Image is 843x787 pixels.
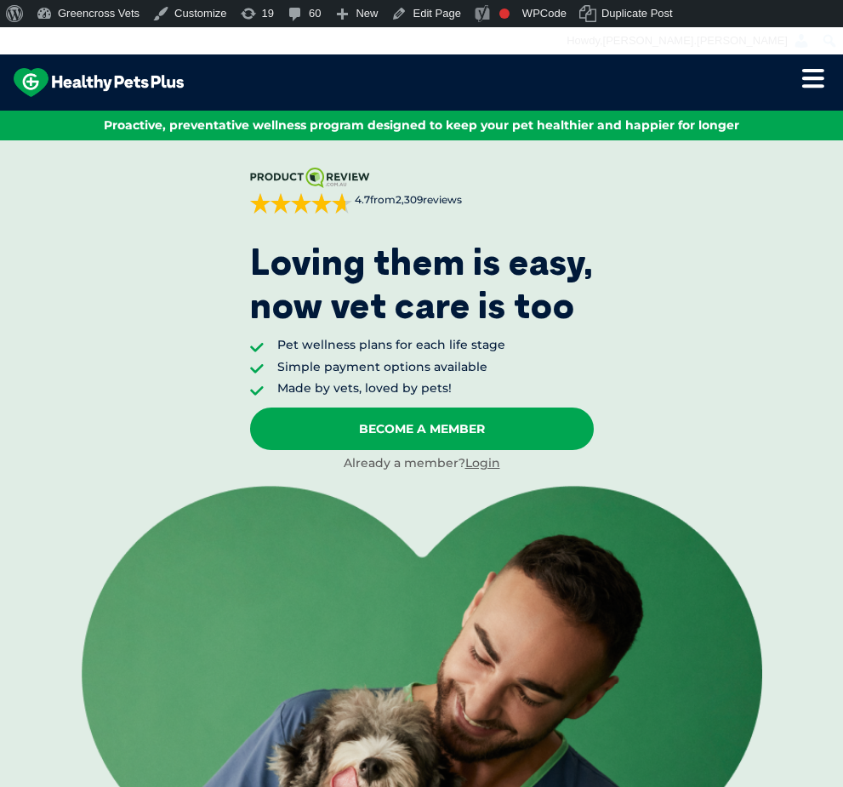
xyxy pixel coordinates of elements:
[14,68,184,97] img: hpp-logo
[250,455,594,472] div: Already a member?
[465,455,500,470] a: Login
[355,193,370,206] strong: 4.7
[561,27,817,54] a: Howdy,[PERSON_NAME].[PERSON_NAME]
[499,9,510,19] div: Focus keyphrase not set
[277,337,505,354] li: Pet wellness plans for each life stage
[104,117,739,133] span: Proactive, preventative wellness program designed to keep your pet healthier and happier for longer
[603,34,788,47] span: [PERSON_NAME].[PERSON_NAME]
[396,193,462,206] span: 2,309 reviews
[250,241,594,327] p: Loving them is easy, now vet care is too
[352,193,462,208] span: from
[277,380,505,397] li: Made by vets, loved by pets!
[250,193,352,214] div: 4.7 out of 5 stars
[250,408,594,450] a: Become A Member
[250,168,594,214] a: 4.7from2,309reviews
[277,359,505,376] li: Simple payment options available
